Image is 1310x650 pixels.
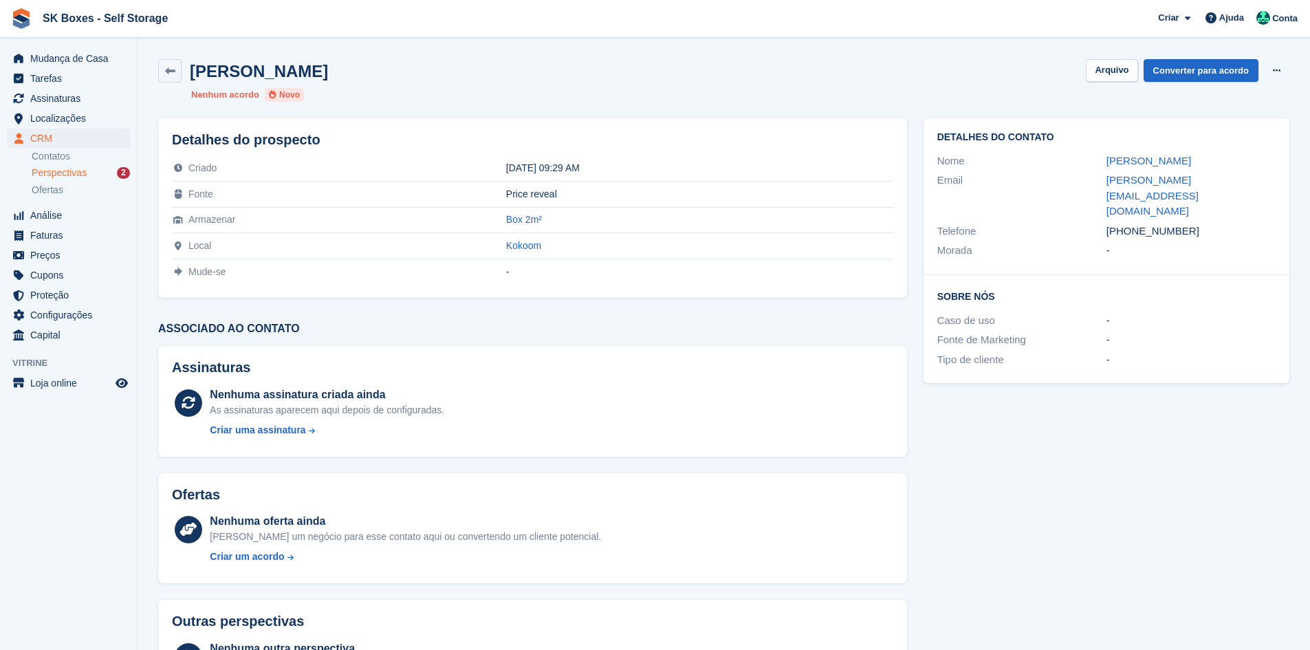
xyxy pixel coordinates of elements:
[506,266,893,277] div: -
[937,332,1106,348] div: Fonte de Marketing
[7,129,130,148] a: menu
[7,373,130,393] a: menu
[7,206,130,225] a: menu
[113,375,130,391] a: Loja de pré-visualização
[172,614,304,629] h2: Outras perspectivas
[937,352,1106,368] div: Tipo de cliente
[32,150,130,163] a: Contatos
[937,289,1276,303] h2: Sobre Nós
[210,403,444,418] div: As assinaturas aparecem aqui depois de configuradas.
[30,129,113,148] span: CRM
[117,167,130,179] div: 2
[172,132,893,148] h2: Detalhes do prospecto
[937,313,1106,329] div: Caso de uso
[1106,155,1191,166] a: [PERSON_NAME]
[1219,11,1244,25] span: Ajuda
[172,487,220,503] h2: Ofertas
[7,285,130,305] a: menu
[210,423,444,437] a: Criar uma assinatura
[32,166,87,180] span: Perspectivas
[12,356,137,370] span: Vitrine
[1106,243,1276,259] div: -
[265,88,304,102] li: Novo
[7,266,130,285] a: menu
[191,88,259,102] li: Nenhum acordo
[30,305,113,325] span: Configurações
[210,550,601,564] a: Criar um acordo
[1272,12,1298,25] span: Conta
[30,226,113,245] span: Faturas
[210,550,284,564] div: Criar um acordo
[30,373,113,393] span: Loja online
[188,162,217,173] span: Criado
[506,214,542,225] a: Box 2m²
[30,246,113,265] span: Preços
[188,188,213,199] span: Fonte
[1256,11,1270,25] img: SK Boxes - Comercial
[30,69,113,88] span: Tarefas
[1106,174,1199,217] a: [PERSON_NAME][EMAIL_ADDRESS][DOMAIN_NAME]
[188,240,211,251] span: Local
[30,285,113,305] span: Proteção
[937,243,1106,259] div: Morada
[158,323,907,335] h3: Associado ao contato
[937,173,1106,219] div: Email
[7,109,130,128] a: menu
[1086,59,1137,82] button: Arquivo
[30,109,113,128] span: Localizações
[172,360,893,376] h2: Assinaturas
[32,183,130,197] a: Ofertas
[30,206,113,225] span: Análise
[7,226,130,245] a: menu
[11,8,32,29] img: stora-icon-8386f47178a22dfd0bd8f6a31ec36ba5ce8667c1dd55bd0f319d3a0aa187defe.svg
[7,89,130,108] a: menu
[1106,224,1276,239] div: [PHONE_NUMBER]
[210,530,601,544] div: [PERSON_NAME] um negócio para esse contato aqui ou convertendo um cliente potencial.
[937,224,1106,239] div: Telefone
[7,305,130,325] a: menu
[30,49,113,68] span: Mudança de Casa
[7,246,130,265] a: menu
[32,184,63,197] span: Ofertas
[30,266,113,285] span: Cupons
[7,325,130,345] a: menu
[210,513,601,530] div: Nenhuma oferta ainda
[1106,332,1276,348] div: -
[30,325,113,345] span: Capital
[1158,11,1179,25] span: Criar
[7,49,130,68] a: menu
[506,188,893,199] div: Price reveal
[188,214,235,225] span: Armazenar
[506,240,541,251] a: Kokoom
[210,387,444,403] div: Nenhuma assinatura criada ainda
[1144,59,1258,82] a: Converter para acordo
[7,69,130,88] a: menu
[188,266,226,277] span: Mude-se
[1106,352,1276,368] div: -
[30,89,113,108] span: Assinaturas
[937,132,1276,143] h2: Detalhes do contato
[506,162,893,173] div: [DATE] 09:29 AM
[210,423,305,437] div: Criar uma assinatura
[937,153,1106,169] div: Nome
[1106,313,1276,329] div: -
[32,166,130,180] a: Perspectivas 2
[37,7,173,30] a: SK Boxes - Self Storage
[190,62,328,80] h2: [PERSON_NAME]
